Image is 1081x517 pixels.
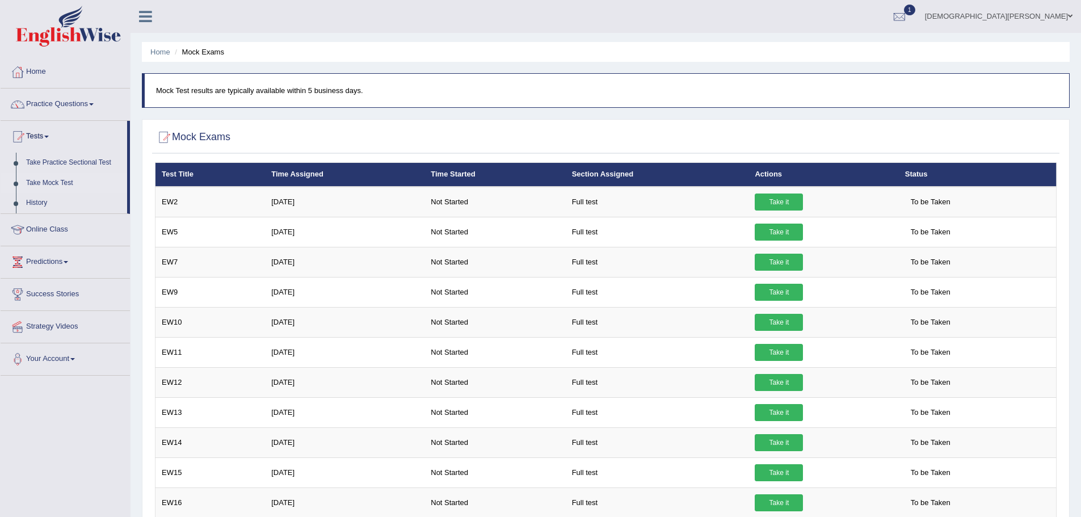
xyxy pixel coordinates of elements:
[155,217,266,247] td: EW5
[155,129,230,146] h2: Mock Exams
[905,284,956,301] span: To be Taken
[566,247,749,277] td: Full test
[566,187,749,217] td: Full test
[265,397,424,427] td: [DATE]
[1,214,130,242] a: Online Class
[566,307,749,337] td: Full test
[155,397,266,427] td: EW13
[265,187,424,217] td: [DATE]
[905,254,956,271] span: To be Taken
[155,427,266,457] td: EW14
[155,277,266,307] td: EW9
[566,397,749,427] td: Full test
[155,163,266,187] th: Test Title
[156,85,1058,96] p: Mock Test results are typically available within 5 business days.
[424,337,565,367] td: Not Started
[265,367,424,397] td: [DATE]
[424,367,565,397] td: Not Started
[424,163,565,187] th: Time Started
[904,5,915,15] span: 1
[905,224,956,241] span: To be Taken
[905,404,956,421] span: To be Taken
[755,314,803,331] a: Take it
[905,434,956,451] span: To be Taken
[265,337,424,367] td: [DATE]
[155,367,266,397] td: EW12
[21,193,127,213] a: History
[155,337,266,367] td: EW11
[155,457,266,487] td: EW15
[265,163,424,187] th: Time Assigned
[748,163,898,187] th: Actions
[21,173,127,194] a: Take Mock Test
[566,277,749,307] td: Full test
[1,343,130,372] a: Your Account
[265,457,424,487] td: [DATE]
[905,374,956,391] span: To be Taken
[905,194,956,211] span: To be Taken
[755,194,803,211] a: Take it
[424,217,565,247] td: Not Started
[755,494,803,511] a: Take it
[566,457,749,487] td: Full test
[155,247,266,277] td: EW7
[21,153,127,173] a: Take Practice Sectional Test
[566,367,749,397] td: Full test
[755,344,803,361] a: Take it
[755,434,803,451] a: Take it
[155,307,266,337] td: EW10
[1,89,130,117] a: Practice Questions
[566,427,749,457] td: Full test
[755,464,803,481] a: Take it
[424,187,565,217] td: Not Started
[755,374,803,391] a: Take it
[755,224,803,241] a: Take it
[172,47,224,57] li: Mock Exams
[905,314,956,331] span: To be Taken
[899,163,1057,187] th: Status
[755,284,803,301] a: Take it
[1,311,130,339] a: Strategy Videos
[265,247,424,277] td: [DATE]
[265,217,424,247] td: [DATE]
[755,254,803,271] a: Take it
[905,464,956,481] span: To be Taken
[1,279,130,307] a: Success Stories
[1,56,130,85] a: Home
[150,48,170,56] a: Home
[265,427,424,457] td: [DATE]
[905,494,956,511] span: To be Taken
[1,121,127,149] a: Tests
[905,344,956,361] span: To be Taken
[265,277,424,307] td: [DATE]
[155,187,266,217] td: EW2
[566,163,749,187] th: Section Assigned
[424,247,565,277] td: Not Started
[566,217,749,247] td: Full test
[424,457,565,487] td: Not Started
[424,397,565,427] td: Not Started
[566,337,749,367] td: Full test
[424,307,565,337] td: Not Started
[265,307,424,337] td: [DATE]
[424,277,565,307] td: Not Started
[755,404,803,421] a: Take it
[1,246,130,275] a: Predictions
[424,427,565,457] td: Not Started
